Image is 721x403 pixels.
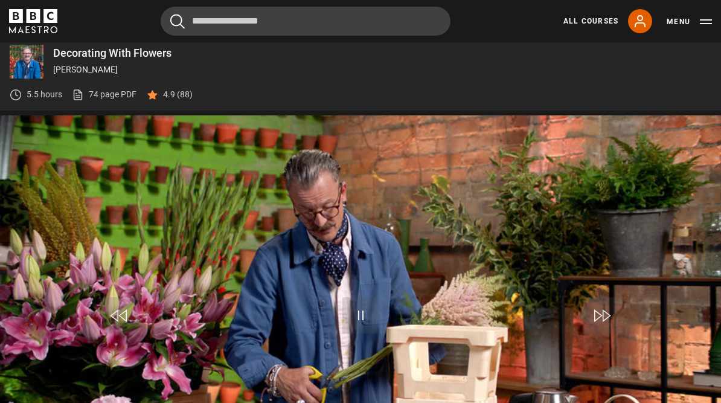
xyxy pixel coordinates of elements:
[563,16,618,27] a: All Courses
[9,9,57,33] svg: BBC Maestro
[667,16,712,28] button: Toggle navigation
[170,14,185,29] button: Submit the search query
[163,88,193,101] p: 4.9 (88)
[27,88,62,101] p: 5.5 hours
[53,48,711,59] p: Decorating With Flowers
[53,63,711,76] p: [PERSON_NAME]
[161,7,450,36] input: Search
[72,88,136,101] a: 74 page PDF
